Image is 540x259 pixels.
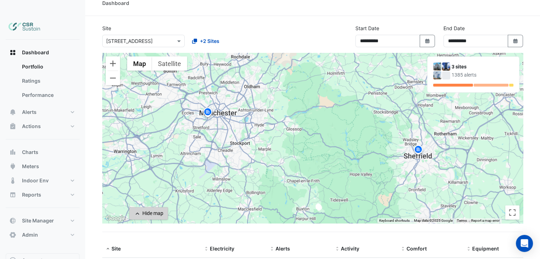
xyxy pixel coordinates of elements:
[22,177,49,184] span: Indoor Env
[457,219,467,222] a: Terms (opens in new tab)
[379,218,410,223] button: Keyboard shortcuts
[355,24,379,32] label: Start Date
[6,173,80,188] button: Indoor Env
[202,107,213,119] img: site-pin.svg
[471,219,500,222] a: Report a map error
[276,246,290,252] span: Alerts
[16,88,80,102] a: Performance
[9,123,16,130] app-icon: Actions
[22,217,54,224] span: Site Manager
[6,105,80,119] button: Alerts
[9,49,16,56] app-icon: Dashboard
[106,71,120,85] button: Zoom out
[210,246,234,252] span: Electricity
[6,145,80,159] button: Charts
[102,24,111,32] label: Site
[9,217,16,224] app-icon: Site Manager
[472,246,498,252] span: Equipment
[433,71,441,79] img: 8 Exchange Quay
[22,163,39,170] span: Meters
[129,207,168,220] button: Hide map
[200,37,219,45] span: +2 Sites
[22,49,49,56] span: Dashboard
[516,235,533,252] div: Open Intercom Messenger
[142,210,163,217] div: Hide map
[6,45,80,60] button: Dashboard
[6,228,80,242] button: Admin
[452,63,513,71] div: 3 sites
[6,119,80,133] button: Actions
[9,177,16,184] app-icon: Indoor Env
[407,246,427,252] span: Comfort
[106,56,120,71] button: Zoom in
[9,191,16,198] app-icon: Reports
[414,219,453,222] span: Map data ©2025 Google
[6,60,80,105] div: Dashboard
[187,35,224,47] button: +2 Sites
[452,71,513,79] div: 1385 alerts
[9,231,16,238] app-icon: Admin
[443,24,465,32] label: End Date
[6,159,80,173] button: Meters
[442,62,450,71] img: 5 Exchange Quay
[9,149,16,156] app-icon: Charts
[22,149,38,156] span: Charts
[505,205,519,220] button: Toggle fullscreen view
[104,214,127,223] img: Google
[16,74,80,88] a: Ratings
[104,214,127,223] a: Open this area in Google Maps (opens a new window)
[9,163,16,170] app-icon: Meters
[16,60,80,74] a: Portfolio
[9,109,16,116] app-icon: Alerts
[512,38,519,44] fa-icon: Select Date
[22,109,37,116] span: Alerts
[341,246,359,252] span: Activity
[6,214,80,228] button: Site Manager
[22,231,38,238] span: Admin
[9,20,40,34] img: Company Logo
[6,188,80,202] button: Reports
[152,56,187,71] button: Show satellite imagery
[22,191,41,198] span: Reports
[433,62,441,71] img: 3 St. Paul's Place
[413,144,424,157] img: site-pin.svg
[111,246,121,252] span: Site
[22,123,41,130] span: Actions
[127,56,152,71] button: Show street map
[424,38,431,44] fa-icon: Select Date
